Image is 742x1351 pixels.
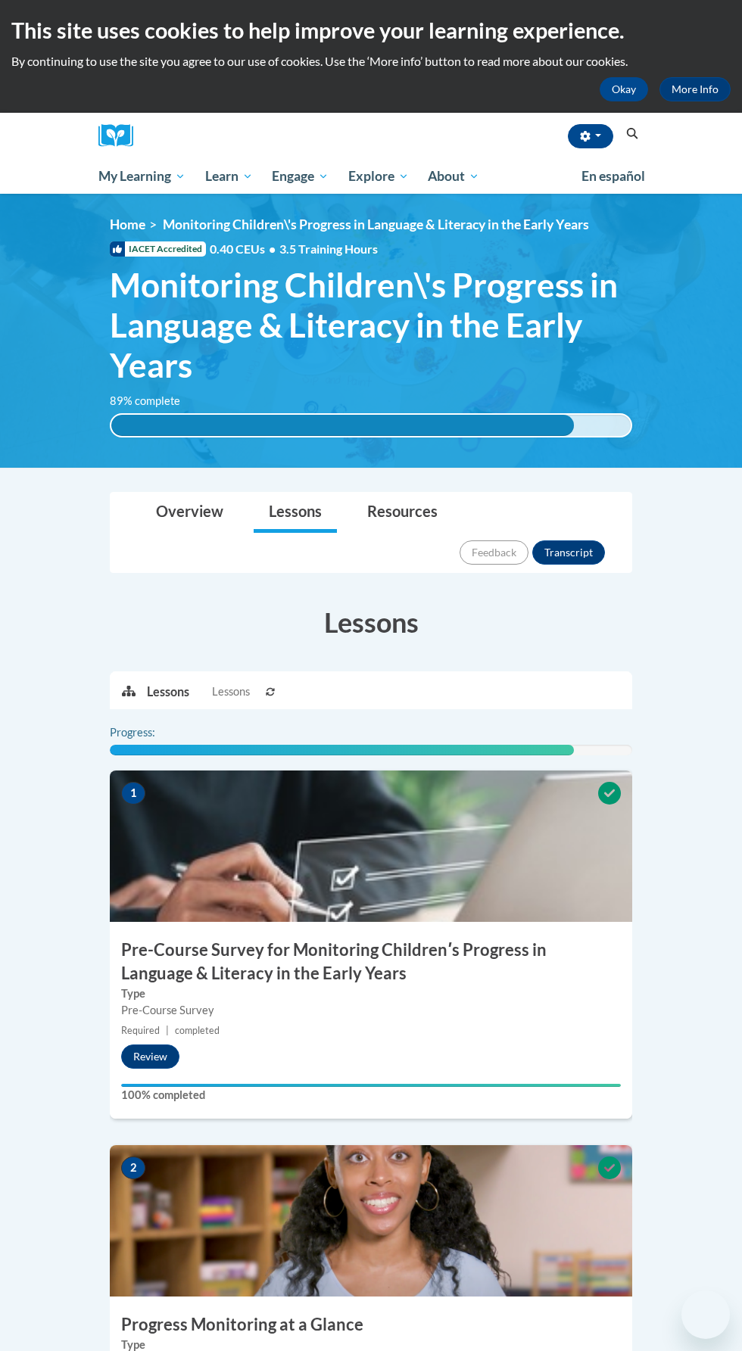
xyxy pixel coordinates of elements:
a: Learn [195,159,263,194]
img: Logo brand [98,124,144,148]
span: 2 [121,1156,145,1179]
div: Pre-Course Survey [121,1002,621,1019]
span: About [428,167,479,185]
a: Home [110,216,145,232]
a: Overview [141,493,238,533]
h3: Pre-Course Survey for Monitoring Childrenʹs Progress in Language & Literacy in the Early Years [110,939,632,985]
span: Learn [205,167,253,185]
div: Your progress [121,1084,621,1087]
div: 89% complete [111,415,574,436]
button: Account Settings [568,124,613,148]
button: Search [621,125,644,143]
img: Course Image [110,1145,632,1297]
span: Monitoring Children\'s Progress in Language & Literacy in the Early Years [110,265,632,384]
span: Required [121,1025,160,1036]
a: Explore [338,159,419,194]
span: 0.40 CEUs [210,241,279,257]
a: My Learning [89,159,195,194]
p: By continuing to use the site you agree to our use of cookies. Use the ‘More info’ button to read... [11,53,731,70]
span: • [269,241,276,256]
h3: Progress Monitoring at a Glance [110,1313,632,1337]
span: | [166,1025,169,1036]
span: 3.5 Training Hours [279,241,378,256]
iframe: Button to launch messaging window [681,1290,730,1339]
span: IACET Accredited [110,241,206,257]
span: Monitoring Children\'s Progress in Language & Literacy in the Early Years [163,216,589,232]
span: 1 [121,782,145,805]
a: Lessons [254,493,337,533]
button: Okay [600,77,648,101]
button: Transcript [532,540,605,565]
p: Lessons [147,683,189,700]
h3: Lessons [110,603,632,641]
span: Engage [272,167,329,185]
span: Lessons [212,683,250,700]
label: 100% completed [121,1087,621,1104]
label: 89% complete [110,393,197,409]
button: Feedback [460,540,528,565]
a: Cox Campus [98,124,144,148]
a: More Info [659,77,731,101]
label: Progress: [110,724,197,741]
a: En español [572,160,655,192]
span: completed [175,1025,220,1036]
h2: This site uses cookies to help improve your learning experience. [11,15,731,45]
a: Engage [262,159,338,194]
span: En español [581,168,645,184]
span: My Learning [98,167,185,185]
div: Main menu [87,159,655,194]
button: Review [121,1044,179,1069]
a: Resources [352,493,453,533]
span: Explore [348,167,409,185]
a: About [419,159,490,194]
img: Course Image [110,770,632,922]
label: Type [121,985,621,1002]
